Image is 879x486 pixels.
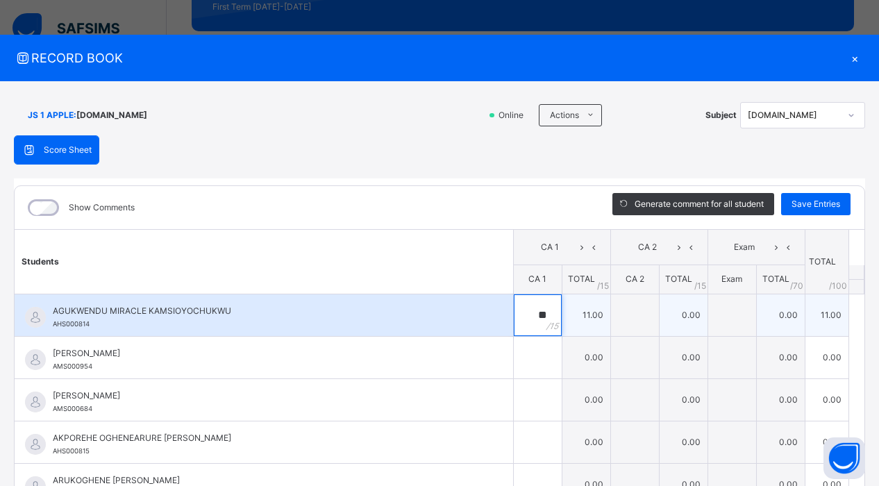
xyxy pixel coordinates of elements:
span: [PERSON_NAME] [53,347,482,360]
div: × [844,49,865,67]
span: CA 1 [524,241,576,253]
span: CA 1 [528,274,546,284]
img: default.svg [25,349,46,370]
span: AMS000954 [53,362,92,370]
span: JS 1 APPLE : [28,109,76,121]
td: 0.00 [805,378,848,421]
span: TOTAL [665,274,692,284]
span: AHS000814 [53,320,90,328]
span: Exam [719,241,771,253]
td: 11.00 [805,294,848,336]
img: default.svg [25,434,46,455]
span: Online [497,109,532,121]
td: 0.00 [805,336,848,378]
span: Students [22,256,59,267]
span: [DOMAIN_NAME] [76,109,147,121]
span: Save Entries [792,198,840,210]
span: AGUKWENDU MIRACLE KAMSIOYOCHUKWU [53,305,482,317]
button: Open asap [823,437,865,479]
img: default.svg [25,307,46,328]
td: 0.00 [659,421,708,463]
td: 0.00 [805,421,848,463]
span: Actions [550,109,579,121]
td: 0.00 [756,294,805,336]
span: TOTAL [568,274,595,284]
span: /100 [829,280,847,292]
td: 0.00 [562,336,610,378]
span: AKPOREHE OGHENEARURE [PERSON_NAME] [53,432,482,444]
td: 0.00 [659,294,708,336]
td: 11.00 [562,294,610,336]
span: Score Sheet [44,144,92,156]
td: 0.00 [562,378,610,421]
span: RECORD BOOK [14,49,844,67]
span: Subject [705,109,737,121]
label: Show Comments [69,201,135,214]
span: / 15 [694,280,706,292]
span: / 15 [597,280,609,292]
span: Exam [721,274,742,284]
span: CA 2 [621,241,673,253]
span: / 70 [790,280,803,292]
td: 0.00 [756,336,805,378]
span: Generate comment for all student [635,198,764,210]
span: [PERSON_NAME] [53,389,482,402]
th: TOTAL [805,230,848,294]
td: 0.00 [756,378,805,421]
span: CA 2 [626,274,644,284]
td: 0.00 [659,336,708,378]
div: [DOMAIN_NAME] [748,109,839,121]
span: AMS000684 [53,405,92,412]
span: TOTAL [762,274,789,284]
td: 0.00 [756,421,805,463]
img: default.svg [25,392,46,412]
span: AHS000815 [53,447,90,455]
td: 0.00 [562,421,610,463]
td: 0.00 [659,378,708,421]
